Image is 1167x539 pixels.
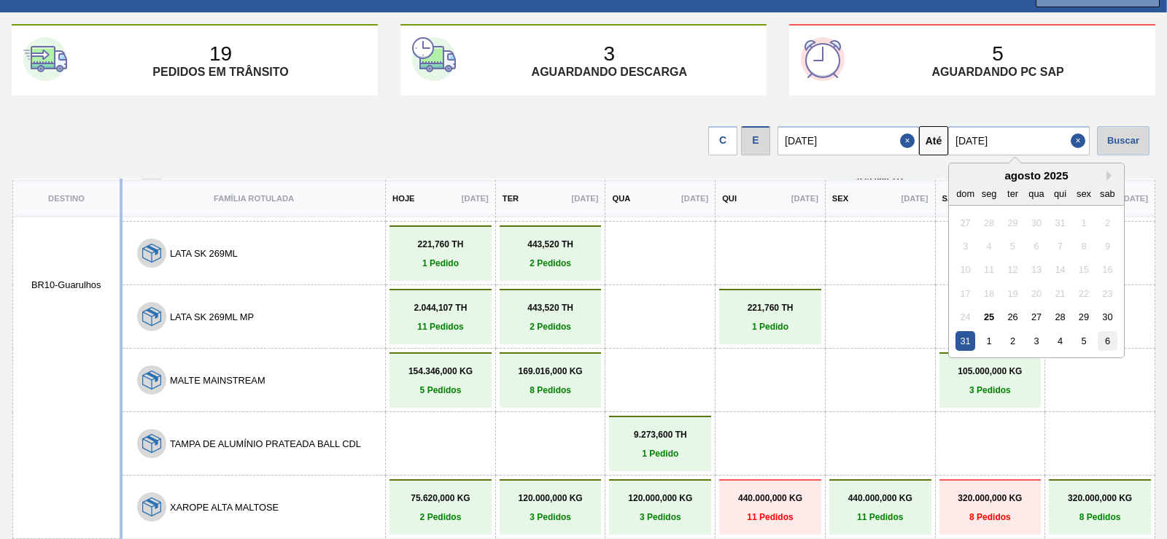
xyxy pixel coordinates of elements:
p: Ter [503,194,519,203]
div: sab [1098,184,1117,203]
p: 440.000,000 KG [833,493,928,503]
p: 443,520 TH [503,303,598,313]
div: Not available terça-feira, 29 de julho de 2025 [1003,213,1023,233]
div: Choose sexta-feira, 5 de setembro de 2025 [1074,331,1093,351]
div: Not available segunda-feira, 28 de julho de 2025 [980,213,999,233]
div: Not available sexta-feira, 8 de agosto de 2025 [1074,236,1093,256]
p: 1 Pedido [613,449,707,459]
a: 221,760 TH1 Pedido [723,303,818,332]
div: dom [955,184,975,203]
p: 9.273,600 TH [613,430,707,440]
p: [DATE] [791,194,818,203]
p: 1 Pedido [723,322,818,332]
a: 443,520 TH2 Pedidos [503,303,598,332]
p: 443,520 TH [503,239,598,249]
p: Sab [942,194,960,203]
a: 2.044,107 TH11 Pedidos [393,303,488,332]
div: Not available domingo, 24 de agosto de 2025 [955,307,975,327]
div: Not available sexta-feira, 15 de agosto de 2025 [1074,260,1093,279]
p: 169.016,000 KG [503,366,598,376]
div: qua [1026,184,1046,203]
div: Choose sexta-feira, 29 de agosto de 2025 [1074,307,1093,327]
p: 1 Pedido [393,258,488,268]
img: 7hKVVNeldsGH5KwE07rPnOGsQy+SHCf9ftlnweef0E1el2YcIeEt5yaNqj+jPq4oMsVpG1vCxiwYEd4SvddTlxqBvEWZPhf52... [142,244,161,263]
button: LATA SK 269ML [170,248,238,259]
div: Not available segunda-feira, 11 de agosto de 2025 [980,260,999,279]
a: 120.000,000 KG3 Pedidos [613,493,707,522]
div: Choose terça-feira, 2 de setembro de 2025 [1003,331,1023,351]
div: E [741,126,770,155]
p: Sex [832,194,848,203]
p: [DATE] [1121,194,1148,203]
button: MALTE MAINSTREAM [170,375,265,386]
p: 8 Pedidos [503,385,598,395]
div: Not available sábado, 2 de agosto de 2025 [1098,213,1117,233]
img: 7hKVVNeldsGH5KwE07rPnOGsQy+SHCf9ftlnweef0E1el2YcIeEt5yaNqj+jPq4oMsVpG1vCxiwYEd4SvddTlxqBvEWZPhf52... [142,371,161,389]
div: Not available sábado, 9 de agosto de 2025 [1098,236,1117,256]
p: 8 Pedidos [943,512,1038,522]
img: 7hKVVNeldsGH5KwE07rPnOGsQy+SHCf9ftlnweef0E1el2YcIeEt5yaNqj+jPq4oMsVpG1vCxiwYEd4SvddTlxqBvEWZPhf52... [142,497,161,516]
div: Not available quinta-feira, 7 de agosto de 2025 [1050,236,1070,256]
a: 440.000,000 KG11 Pedidos [833,493,928,522]
div: Choose segunda-feira, 1 de setembro de 2025 [980,331,999,351]
p: 5 [992,42,1004,66]
p: Qua [612,194,630,203]
p: [DATE] [901,194,928,203]
p: 440.000,000 KG [723,493,818,503]
p: 11 Pedidos [833,512,928,522]
p: Pedidos em trânsito [152,66,288,79]
a: 9.273,600 TH1 Pedido [613,430,707,459]
p: 5 Pedidos [393,385,488,395]
div: Not available sexta-feira, 22 de agosto de 2025 [1074,284,1093,303]
div: Not available terça-feira, 19 de agosto de 2025 [1003,284,1023,303]
div: Not available domingo, 3 de agosto de 2025 [955,236,975,256]
div: Not available sábado, 23 de agosto de 2025 [1098,284,1117,303]
div: Choose quarta-feira, 3 de setembro de 2025 [1026,331,1046,351]
div: Not available segunda-feira, 18 de agosto de 2025 [980,284,999,303]
p: 3 Pedidos [613,512,707,522]
p: 2 Pedidos [503,258,598,268]
p: [DATE] [462,194,489,203]
div: Not available segunda-feira, 4 de agosto de 2025 [980,236,999,256]
a: 169.016,000 KG8 Pedidos [503,366,598,395]
div: Choose quinta-feira, 28 de agosto de 2025 [1050,307,1070,327]
div: seg [980,184,999,203]
div: Not available terça-feira, 5 de agosto de 2025 [1003,236,1023,256]
img: 7hKVVNeldsGH5KwE07rPnOGsQy+SHCf9ftlnweef0E1el2YcIeEt5yaNqj+jPq4oMsVpG1vCxiwYEd4SvddTlxqBvEWZPhf52... [142,434,161,453]
a: 440.000,000 KG11 Pedidos [723,493,818,522]
img: first-card-icon [23,37,67,81]
div: Not available quarta-feira, 20 de agosto de 2025 [1026,284,1046,303]
button: Close [1071,126,1090,155]
a: 105.000,000 KG3 Pedidos [943,366,1038,395]
div: agosto 2025 [949,169,1124,182]
a: 320.000,000 KG8 Pedidos [943,493,1038,522]
a: 443,520 TH2 Pedidos [503,239,598,268]
p: Aguardando descarga [532,66,687,79]
div: Not available sexta-feira, 1 de agosto de 2025 [1074,213,1093,233]
a: 221,760 TH1 Pedido [393,239,488,268]
a: 320.000,000 KG8 Pedidos [1052,493,1147,522]
p: 120.000,000 KG [503,493,598,503]
div: ter [1003,184,1023,203]
div: Not available terça-feira, 12 de agosto de 2025 [1003,260,1023,279]
button: TAMPA DE ALUMÍNIO PRATEADA BALL CDL [170,438,361,449]
th: Família Rotulada [121,179,386,217]
p: [DATE] [681,194,708,203]
button: LATA SK 269ML MP [170,311,254,322]
div: Choose terça-feira, 26 de agosto de 2025 [1003,307,1023,327]
p: 3 Pedidos [943,385,1038,395]
img: second-card-icon [412,37,456,81]
p: 320.000,000 KG [943,493,1038,503]
div: Choose quarta-feira, 27 de agosto de 2025 [1026,307,1046,327]
img: 7hKVVNeldsGH5KwE07rPnOGsQy+SHCf9ftlnweef0E1el2YcIeEt5yaNqj+jPq4oMsVpG1vCxiwYEd4SvddTlxqBvEWZPhf52... [142,307,161,326]
div: Not available quarta-feira, 30 de julho de 2025 [1026,213,1046,233]
p: 3 Pedidos [503,512,598,522]
div: Choose quinta-feira, 4 de setembro de 2025 [1050,331,1070,351]
p: 154.346,000 KG [393,366,488,376]
div: Not available sábado, 16 de agosto de 2025 [1098,260,1117,279]
p: 120.000,000 KG [613,493,707,503]
div: Not available domingo, 27 de julho de 2025 [955,213,975,233]
div: Not available quarta-feira, 13 de agosto de 2025 [1026,260,1046,279]
p: 11 Pedidos [393,322,488,332]
div: Buscar [1097,126,1149,155]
